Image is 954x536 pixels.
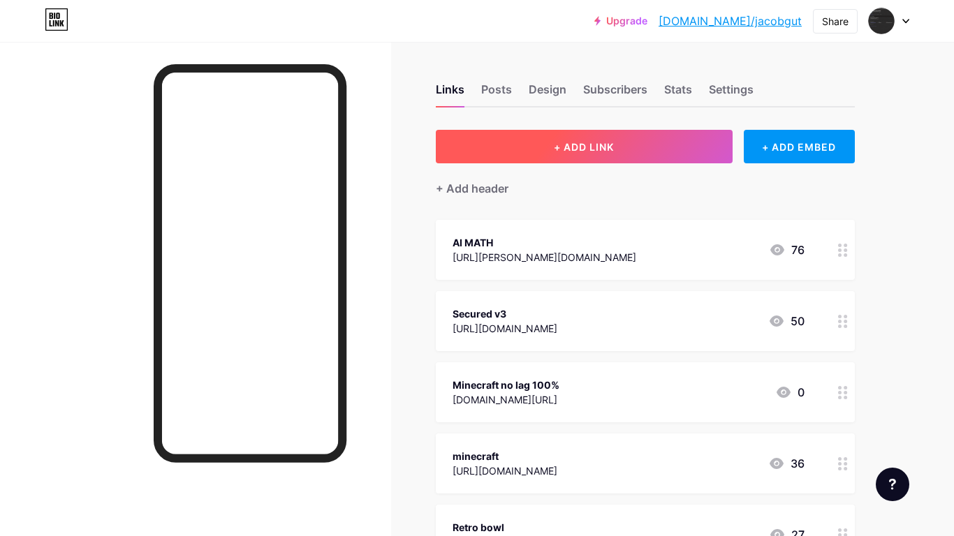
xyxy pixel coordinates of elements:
span: + ADD LINK [554,141,614,153]
div: + Add header [436,180,508,197]
div: [URL][DOMAIN_NAME] [453,321,557,336]
div: [URL][PERSON_NAME][DOMAIN_NAME] [453,250,636,265]
a: Upgrade [594,15,647,27]
div: Minecraft no lag 100% [453,378,559,392]
div: 36 [768,455,805,472]
button: + ADD LINK [436,130,733,163]
div: AI MATH [453,235,636,250]
div: Posts [481,81,512,106]
img: Jacob Gutierrez [868,8,895,34]
div: 50 [768,313,805,329]
div: Settings [709,81,754,106]
div: Subscribers [583,81,647,106]
div: 0 [775,384,805,401]
div: Stats [664,81,692,106]
div: 76 [769,241,805,258]
div: Design [529,81,566,106]
div: [URL][DOMAIN_NAME] [453,463,557,478]
div: Secured v3 [453,306,557,321]
div: Links [436,81,464,106]
a: [DOMAIN_NAME]/jacobgut [659,13,802,29]
div: [DOMAIN_NAME][URL] [453,392,559,407]
div: minecraft [453,449,557,463]
div: Share [822,14,849,29]
div: Retro bowl [453,520,557,535]
div: + ADD EMBED [744,130,855,163]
